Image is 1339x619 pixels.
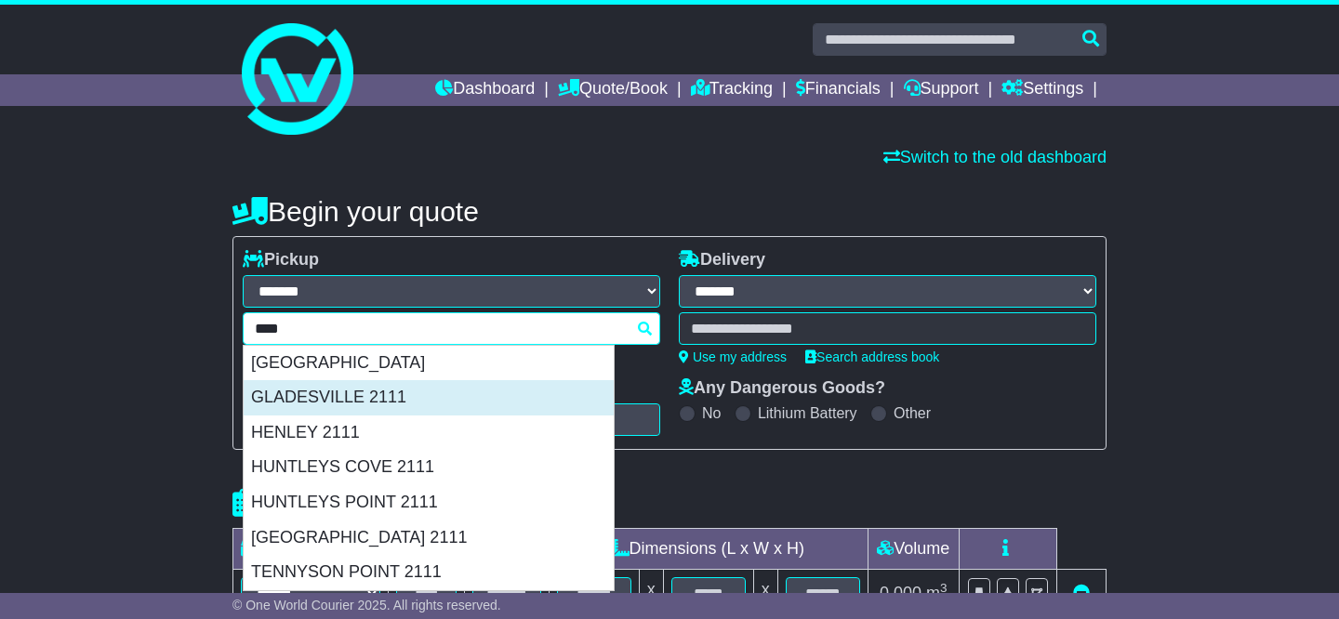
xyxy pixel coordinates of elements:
div: HUNTLEYS POINT 2111 [244,485,614,520]
h4: Package details | [232,488,466,519]
a: Financials [796,74,881,106]
td: x [753,570,777,618]
span: 0.000 [880,584,921,602]
div: TENNYSON POINT 2111 [244,555,614,590]
label: Other [894,404,931,422]
span: m [926,584,948,602]
span: © One World Courier 2025. All rights reserved. [232,598,501,612]
td: Volume [868,529,959,570]
label: Delivery [679,250,765,270]
td: Type [233,529,389,570]
a: Use my address [679,349,787,364]
a: Remove this item [1073,584,1090,602]
td: Dimensions (L x W x H) [549,529,868,570]
label: Any Dangerous Goods? [679,378,885,399]
h4: Begin your quote [232,196,1107,227]
typeahead: Please provide city [243,312,660,345]
a: Tracking [691,74,773,106]
div: HUNTLEYS COVE 2111 [244,450,614,485]
label: No [702,404,721,422]
div: [GEOGRAPHIC_DATA] 2111 [244,520,614,556]
a: Settings [1001,74,1083,106]
sup: 3 [940,581,948,595]
div: [GEOGRAPHIC_DATA] [244,346,614,381]
a: Quote/Book [558,74,668,106]
label: Pickup [243,250,319,270]
a: Dashboard [435,74,535,106]
a: Support [904,74,979,106]
a: Search address book [805,349,939,364]
a: Switch to the old dashboard [883,148,1107,166]
label: Lithium Battery [758,404,857,422]
td: x [639,570,663,618]
div: HENLEY 2111 [244,415,614,451]
div: GLADESVILLE 2111 [244,380,614,415]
